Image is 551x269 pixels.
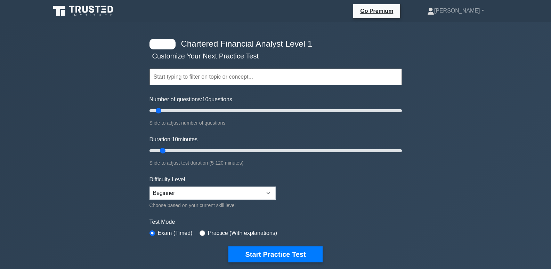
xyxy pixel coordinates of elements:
[158,229,193,237] label: Exam (Timed)
[149,119,402,127] div: Slide to adjust number of questions
[149,95,232,104] label: Number of questions: questions
[149,218,402,226] label: Test Mode
[172,136,178,142] span: 10
[356,7,397,15] a: Go Premium
[208,229,277,237] label: Practice (With explanations)
[149,69,402,85] input: Start typing to filter on topic or concept...
[149,201,276,209] div: Choose based on your current skill level
[149,159,402,167] div: Slide to adjust test duration (5-120 minutes)
[178,39,368,49] h4: Chartered Financial Analyst Level 1
[228,246,322,262] button: Start Practice Test
[149,135,198,144] label: Duration: minutes
[149,175,185,184] label: Difficulty Level
[202,96,209,102] span: 10
[411,4,501,18] a: [PERSON_NAME]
